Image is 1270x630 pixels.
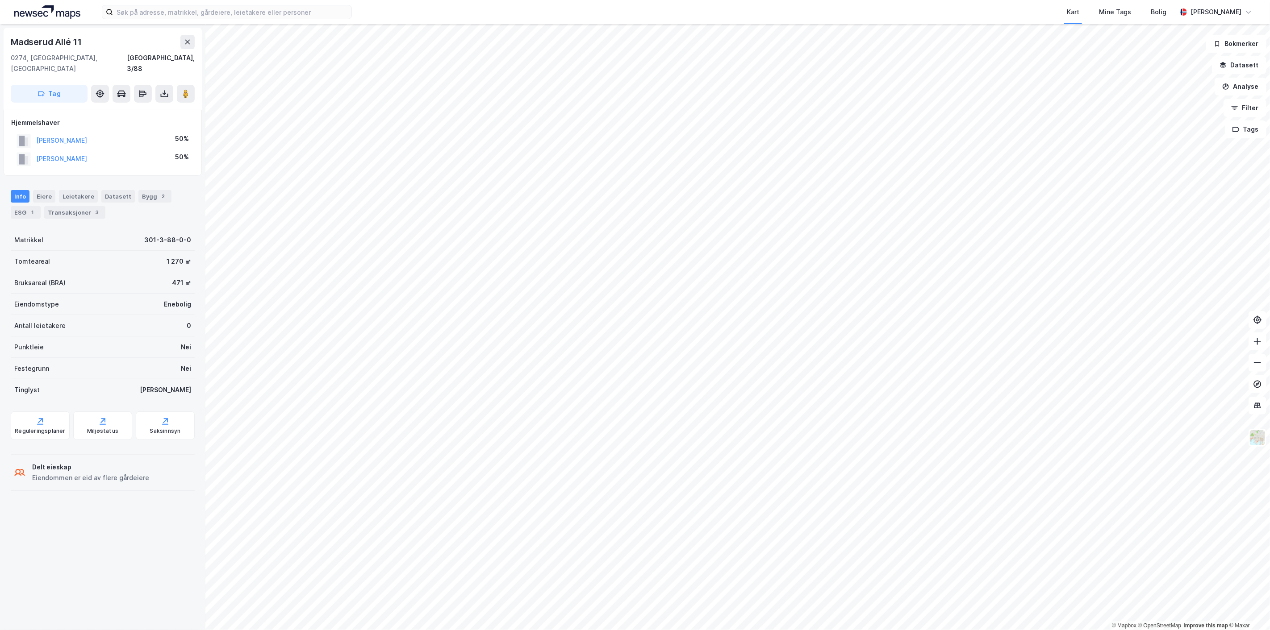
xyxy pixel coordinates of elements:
[14,299,59,310] div: Eiendomstype
[14,320,66,331] div: Antall leietakere
[14,342,44,352] div: Punktleie
[1249,429,1266,446] img: Z
[150,427,181,435] div: Saksinnsyn
[144,235,191,245] div: 301-3-88-0-0
[1099,7,1131,17] div: Mine Tags
[14,363,49,374] div: Festegrunn
[87,427,118,435] div: Miljøstatus
[59,190,98,203] div: Leietakere
[14,256,50,267] div: Tomteareal
[1191,7,1241,17] div: [PERSON_NAME]
[14,385,40,395] div: Tinglyst
[11,190,29,203] div: Info
[101,190,135,203] div: Datasett
[1151,7,1166,17] div: Bolig
[14,5,80,19] img: logo.a4113a55bc3d86da70a041830d287a7e.svg
[11,206,41,219] div: ESG
[164,299,191,310] div: Enebolig
[138,190,171,203] div: Bygg
[11,35,84,49] div: Madserud Allé 11
[1184,622,1228,629] a: Improve this map
[1112,622,1136,629] a: Mapbox
[1225,587,1270,630] iframe: Chat Widget
[181,363,191,374] div: Nei
[181,342,191,352] div: Nei
[14,278,66,288] div: Bruksareal (BRA)
[113,5,351,19] input: Søk på adresse, matrikkel, gårdeiere, leietakere eller personer
[140,385,191,395] div: [PERSON_NAME]
[167,256,191,267] div: 1 270 ㎡
[11,85,88,103] button: Tag
[32,472,149,483] div: Eiendommen er eid av flere gårdeiere
[33,190,55,203] div: Eiere
[1225,587,1270,630] div: Kontrollprogram for chat
[159,192,168,201] div: 2
[28,208,37,217] div: 1
[1212,56,1266,74] button: Datasett
[1138,622,1182,629] a: OpenStreetMap
[1215,78,1266,95] button: Analyse
[175,133,189,144] div: 50%
[32,462,149,472] div: Delt eieskap
[11,53,127,74] div: 0274, [GEOGRAPHIC_DATA], [GEOGRAPHIC_DATA]
[93,208,102,217] div: 3
[1206,35,1266,53] button: Bokmerker
[15,427,65,435] div: Reguleringsplaner
[127,53,195,74] div: [GEOGRAPHIC_DATA], 3/88
[44,206,105,219] div: Transaksjoner
[172,278,191,288] div: 471 ㎡
[14,235,43,245] div: Matrikkel
[1225,120,1266,138] button: Tags
[187,320,191,331] div: 0
[1067,7,1079,17] div: Kart
[11,117,194,128] div: Hjemmelshaver
[175,152,189,162] div: 50%
[1224,99,1266,117] button: Filter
